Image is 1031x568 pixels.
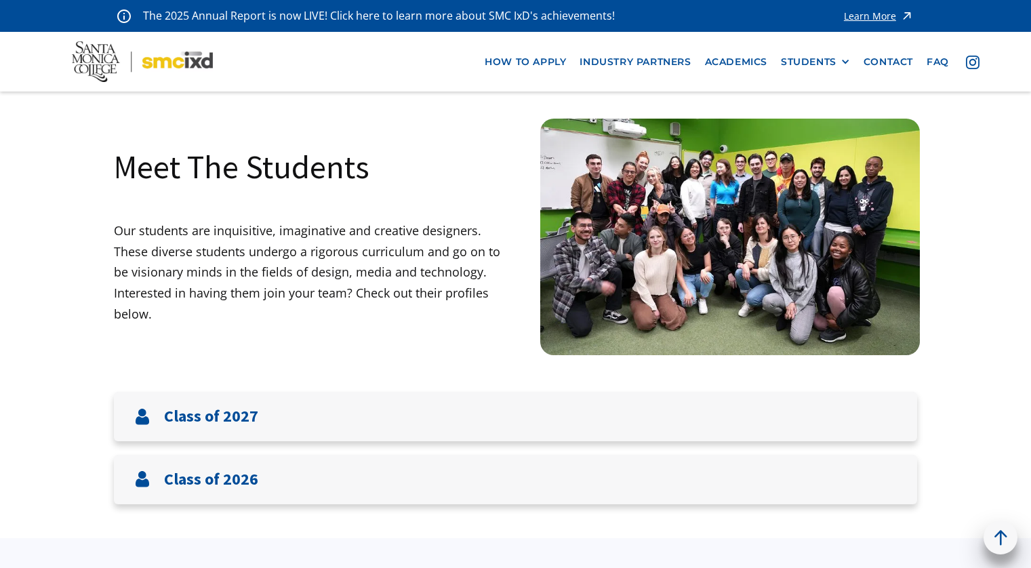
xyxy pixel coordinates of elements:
[540,119,920,355] img: Santa Monica College IxD Students engaging with industry
[900,7,914,25] img: icon - arrow - alert
[478,49,573,75] a: how to apply
[781,56,850,68] div: STUDENTS
[698,49,774,75] a: Academics
[781,56,836,68] div: STUDENTS
[72,41,213,83] img: Santa Monica College - SMC IxD logo
[857,49,920,75] a: contact
[114,220,516,324] p: Our students are inquisitive, imaginative and creative designers. These diverse students undergo ...
[984,521,1017,554] a: back to top
[844,12,896,21] div: Learn More
[117,9,131,23] img: icon - information - alert
[134,471,150,487] img: User icon
[573,49,698,75] a: industry partners
[844,7,914,25] a: Learn More
[920,49,956,75] a: faq
[966,56,979,69] img: icon - instagram
[134,409,150,425] img: User icon
[114,146,369,188] h1: Meet The Students
[164,470,258,489] h3: Class of 2026
[143,7,616,25] p: The 2025 Annual Report is now LIVE! Click here to learn more about SMC IxD's achievements!
[164,407,258,426] h3: Class of 2027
